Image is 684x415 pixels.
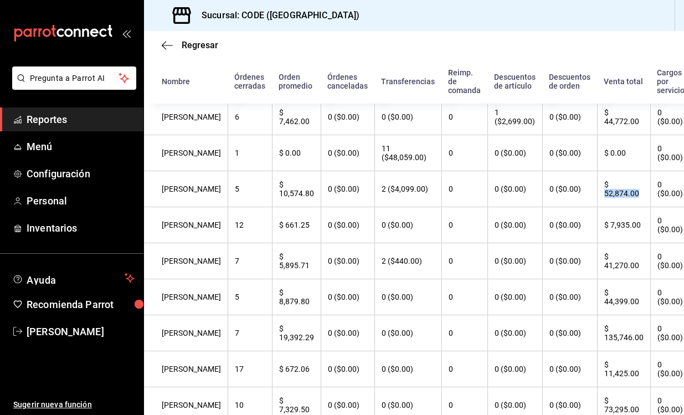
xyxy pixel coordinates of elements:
[27,297,135,312] span: Recomienda Parrot
[374,279,441,315] th: 0 ($0.00)
[272,207,321,243] th: $ 661.25
[144,351,228,387] th: [PERSON_NAME]
[597,59,650,104] th: Venta total
[487,351,542,387] th: 0 ($0.00)
[441,243,487,279] th: 0
[321,59,374,104] th: Órdenes canceladas
[272,135,321,171] th: $ 0.00
[321,135,374,171] th: 0 ($0.00)
[12,66,136,90] button: Pregunta a Parrot AI
[228,315,272,351] th: 7
[542,243,597,279] th: 0 ($0.00)
[13,399,135,411] span: Sugerir nueva función
[228,99,272,135] th: 6
[144,135,228,171] th: [PERSON_NAME]
[321,171,374,207] th: 0 ($0.00)
[144,99,228,135] th: [PERSON_NAME]
[144,207,228,243] th: [PERSON_NAME]
[374,207,441,243] th: 0 ($0.00)
[228,135,272,171] th: 1
[487,279,542,315] th: 0 ($0.00)
[597,351,650,387] th: $ 11,425.00
[542,171,597,207] th: 0 ($0.00)
[272,279,321,315] th: $ 8,879.80
[597,243,650,279] th: $ 41,270.00
[441,351,487,387] th: 0
[321,315,374,351] th: 0 ($0.00)
[597,315,650,351] th: $ 135,746.00
[272,171,321,207] th: $ 10,574.80
[597,99,650,135] th: $ 44,772.00
[441,135,487,171] th: 0
[597,171,650,207] th: $ 52,874.00
[597,207,650,243] th: $ 7,935.00
[374,171,441,207] th: 2 ($4,099.00)
[487,99,542,135] th: 1 ($2,699.00)
[122,29,131,38] button: open_drawer_menu
[182,40,218,50] span: Regresar
[374,243,441,279] th: 2 ($440.00)
[193,9,359,22] h3: Sucursal: CODE ([GEOGRAPHIC_DATA])
[374,135,441,171] th: 11 ($48,059.00)
[441,99,487,135] th: 0
[321,243,374,279] th: 0 ($0.00)
[441,59,487,104] th: Reimp. de comanda
[487,315,542,351] th: 0 ($0.00)
[321,351,374,387] th: 0 ($0.00)
[27,139,135,154] span: Menú
[27,271,120,285] span: Ayuda
[228,59,272,104] th: Órdenes cerradas
[144,243,228,279] th: [PERSON_NAME]
[228,243,272,279] th: 7
[321,279,374,315] th: 0 ($0.00)
[30,73,119,84] span: Pregunta a Parrot AI
[597,135,650,171] th: $ 0.00
[272,243,321,279] th: $ 5,895.71
[144,279,228,315] th: [PERSON_NAME]
[144,59,228,104] th: Nombre
[228,207,272,243] th: 12
[321,99,374,135] th: 0 ($0.00)
[144,171,228,207] th: [PERSON_NAME]
[487,243,542,279] th: 0 ($0.00)
[162,40,218,50] button: Regresar
[374,99,441,135] th: 0 ($0.00)
[542,279,597,315] th: 0 ($0.00)
[542,315,597,351] th: 0 ($0.00)
[487,135,542,171] th: 0 ($0.00)
[272,351,321,387] th: $ 672.06
[542,59,597,104] th: Descuentos de orden
[441,207,487,243] th: 0
[542,207,597,243] th: 0 ($0.00)
[487,59,542,104] th: Descuentos de artículo
[27,112,135,127] span: Reportes
[8,80,136,92] a: Pregunta a Parrot AI
[27,193,135,208] span: Personal
[487,171,542,207] th: 0 ($0.00)
[597,279,650,315] th: $ 44,399.00
[542,99,597,135] th: 0 ($0.00)
[272,99,321,135] th: $ 7,462.00
[374,351,441,387] th: 0 ($0.00)
[374,59,441,104] th: Transferencias
[374,315,441,351] th: 0 ($0.00)
[228,279,272,315] th: 5
[27,166,135,181] span: Configuración
[272,59,321,104] th: Orden promedio
[27,221,135,235] span: Inventarios
[228,351,272,387] th: 17
[321,207,374,243] th: 0 ($0.00)
[272,315,321,351] th: $ 19,392.29
[27,324,135,339] span: [PERSON_NAME]
[441,315,487,351] th: 0
[487,207,542,243] th: 0 ($0.00)
[441,171,487,207] th: 0
[542,135,597,171] th: 0 ($0.00)
[441,279,487,315] th: 0
[144,315,228,351] th: [PERSON_NAME]
[542,351,597,387] th: 0 ($0.00)
[228,171,272,207] th: 5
